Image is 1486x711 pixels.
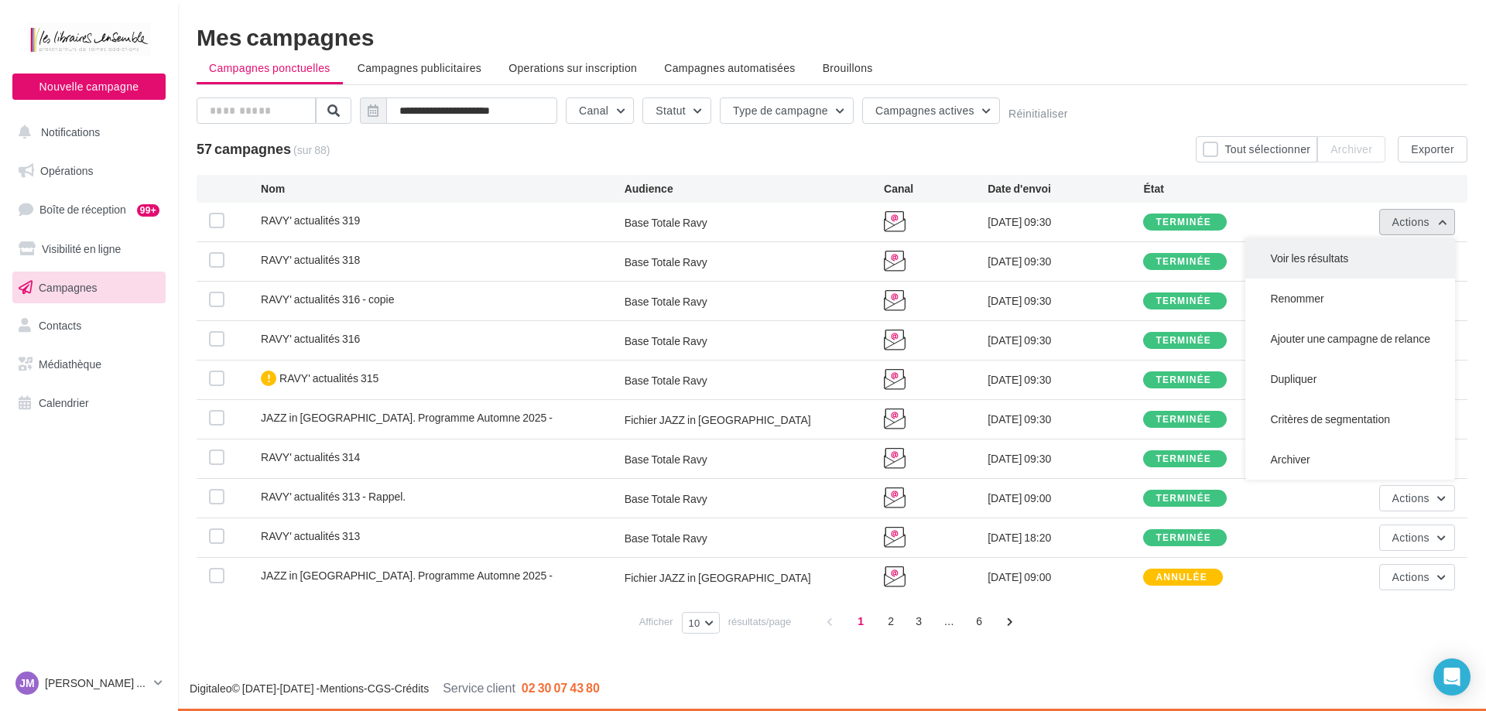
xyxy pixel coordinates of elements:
span: Actions [1392,570,1430,583]
div: Mes campagnes [197,25,1467,48]
div: [DATE] 09:30 [988,372,1143,388]
span: Campagnes [39,280,98,293]
button: Renommer [1245,279,1455,319]
div: Base Totale Ravy [625,255,707,270]
span: 1 [848,609,873,634]
div: Canal [884,181,988,197]
button: Archiver [1317,136,1385,162]
span: Campagnes automatisées [664,61,795,74]
span: Campagnes publicitaires [358,61,481,74]
div: Fichier JAZZ in [GEOGRAPHIC_DATA] [625,570,811,586]
div: terminée [1156,336,1211,346]
div: Base Totale Ravy [625,531,707,546]
button: Voir les résultats [1245,238,1455,279]
div: [DATE] 09:30 [988,293,1143,309]
button: Notifications [9,116,163,149]
span: Opérations [40,164,93,177]
div: [DATE] 18:20 [988,530,1143,545]
a: CGS [368,682,391,695]
div: terminée [1156,454,1211,464]
div: terminée [1156,494,1211,504]
div: [DATE] 09:00 [988,491,1143,506]
button: Actions [1379,564,1455,590]
button: Actions [1379,485,1455,511]
span: RAVY' actualités 316 [261,332,360,345]
span: Boîte de réception [39,203,126,216]
button: Tout sélectionner [1196,136,1317,162]
div: terminée [1156,257,1211,267]
span: RAVY' actualités 319 [261,214,360,227]
a: Mentions [320,682,364,695]
span: © [DATE]-[DATE] - - - [190,682,600,695]
span: RAVY' actualités 318 [261,253,360,266]
div: Base Totale Ravy [625,333,707,349]
a: Crédits [395,682,429,695]
div: Fichier JAZZ in [GEOGRAPHIC_DATA] [625,412,811,428]
span: Contacts [39,319,81,332]
button: Critères de segmentation [1245,399,1455,439]
span: RAVY' actualités 316 - copie [261,292,394,306]
span: JM [19,675,34,691]
span: Operations sur inscription [508,61,637,74]
div: Open Intercom Messenger [1433,658,1471,696]
a: Calendrier [9,387,169,419]
a: Digitaleo [190,682,231,695]
div: Base Totale Ravy [625,373,707,388]
div: Base Totale Ravy [625,452,707,467]
a: JM [PERSON_NAME] [PERSON_NAME] [12,668,166,698]
div: terminée [1156,296,1211,306]
button: Campagnes actives [862,97,1000,124]
button: Type de campagne [720,97,854,124]
button: Réinitialiser [1008,108,1068,120]
span: RAVY' actualités 314 [261,450,360,463]
div: 99+ [137,204,159,217]
div: terminée [1156,217,1211,227]
div: [DATE] 09:30 [988,333,1143,348]
div: Date d'envoi [988,181,1143,197]
span: JAZZ in RAVY. Programme Automne 2025 - [261,411,553,424]
span: Actions [1392,531,1430,544]
span: RAVY' actualités 315 [279,371,378,385]
span: RAVY' actualités 313 - Rappel. [261,490,406,503]
span: Actions [1392,215,1430,228]
span: résultats/page [728,614,792,629]
span: Notifications [41,125,100,138]
span: RAVY' actualités 313 [261,529,360,542]
span: 10 [689,617,700,629]
a: Boîte de réception99+ [9,193,169,226]
span: Médiathèque [39,357,101,371]
span: ... [936,609,961,634]
div: Base Totale Ravy [625,294,707,309]
button: Archiver [1245,439,1455,480]
button: Ajouter une campagne de relance [1245,319,1455,359]
div: [DATE] 09:30 [988,214,1143,230]
button: 10 [682,612,720,634]
div: Audience [625,181,884,197]
div: Base Totale Ravy [625,491,707,507]
a: Contacts [9,309,169,342]
button: Canal [566,97,634,124]
a: Campagnes [9,272,169,304]
span: Calendrier [39,396,89,409]
div: État [1143,181,1299,197]
div: annulée [1156,573,1207,583]
a: Visibilité en ligne [9,233,169,265]
span: JAZZ in RAVY. Programme Automne 2025 - [261,569,553,582]
button: Actions [1379,525,1455,551]
button: Nouvelle campagne [12,73,166,100]
span: 02 30 07 43 80 [522,680,600,695]
p: [PERSON_NAME] [PERSON_NAME] [45,675,148,691]
div: [DATE] 09:00 [988,569,1143,585]
div: Base Totale Ravy [625,215,707,231]
span: Visibilité en ligne [42,242,121,255]
span: Campagnes actives [875,104,974,117]
button: Exporter [1398,136,1467,162]
span: 2 [878,609,903,634]
div: [DATE] 09:30 [988,412,1143,427]
span: 6 [967,609,991,634]
span: Afficher [639,614,673,629]
span: 57 campagnes [197,140,291,157]
div: Nom [261,181,625,197]
div: [DATE] 09:30 [988,451,1143,467]
div: terminée [1156,375,1211,385]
